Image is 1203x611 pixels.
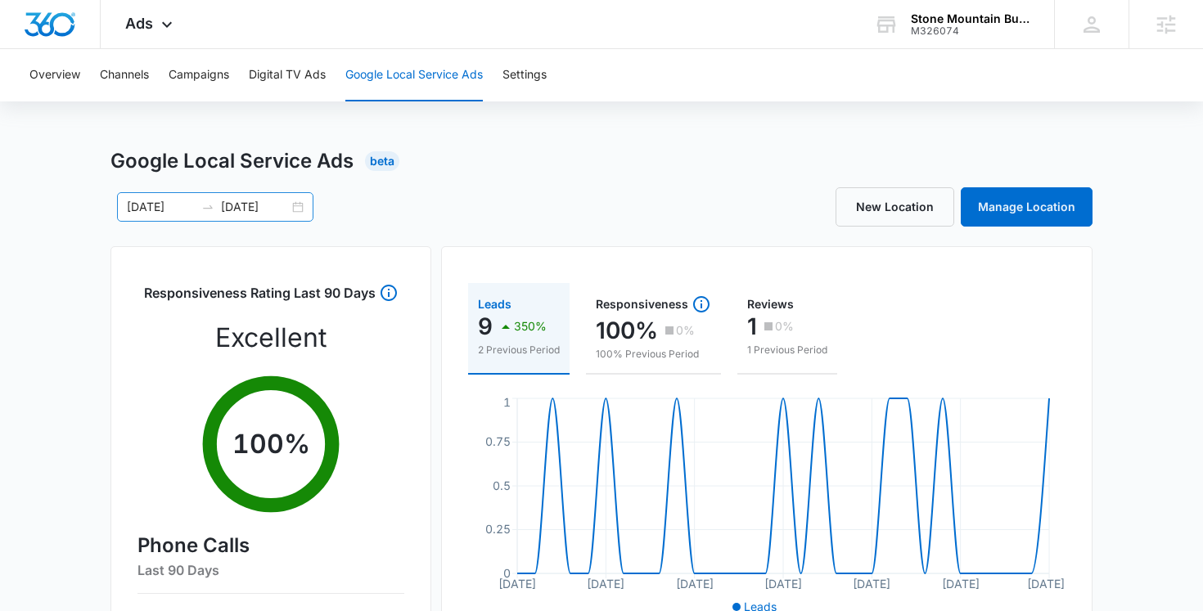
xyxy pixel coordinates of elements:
div: account name [911,12,1030,25]
div: v 4.0.25 [46,26,80,39]
div: Domain Overview [62,97,146,107]
p: 9 [478,313,493,339]
tspan: [DATE] [587,577,624,591]
p: 2 Previous Period [478,343,560,357]
tspan: [DATE] [498,577,536,591]
h3: Responsiveness Rating Last 90 Days [144,283,376,312]
p: 100% Previous Period [596,347,711,362]
p: Excellent [215,318,327,357]
div: Keywords by Traffic [181,97,276,107]
button: Channels [100,49,149,101]
p: 0% [775,321,794,332]
button: Overview [29,49,80,101]
button: Google Local Service Ads [345,49,483,101]
div: Reviews [747,299,827,310]
tspan: [DATE] [676,577,714,591]
img: tab_domain_overview_orange.svg [44,95,57,108]
p: 1 [747,313,757,339]
button: Campaigns [169,49,229,101]
img: tab_keywords_by_traffic_grey.svg [163,95,176,108]
tspan: [DATE] [764,577,802,591]
tspan: [DATE] [942,577,980,591]
tspan: 0.25 [485,522,511,536]
div: Leads [478,299,560,310]
tspan: 0.5 [493,478,511,492]
a: Manage Location [961,187,1093,227]
img: website_grey.svg [26,43,39,56]
h6: Last 90 Days [137,560,404,580]
tspan: 1 [503,395,511,409]
p: 1 Previous Period [747,343,827,357]
span: to [201,200,214,213]
p: 350% [514,321,547,332]
span: swap-right [201,200,214,213]
div: account id [911,25,1030,37]
h1: Google Local Service Ads [110,146,354,176]
p: 100 % [232,425,310,464]
p: 0% [676,325,695,336]
div: Domain: [DOMAIN_NAME] [43,43,180,56]
div: Beta [365,151,399,171]
tspan: [DATE] [853,577,890,591]
input: Start date [127,198,195,216]
tspan: 0 [503,566,511,580]
span: Ads [125,15,153,32]
tspan: [DATE] [1027,577,1065,591]
tspan: 0.75 [485,434,511,448]
p: 100% [596,317,658,344]
div: Responsiveness [596,294,711,314]
h4: Phone Calls [137,531,404,560]
a: New Location [836,187,954,227]
button: Digital TV Ads [249,49,326,101]
img: logo_orange.svg [26,26,39,39]
button: Settings [502,49,547,101]
input: End date [221,198,289,216]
